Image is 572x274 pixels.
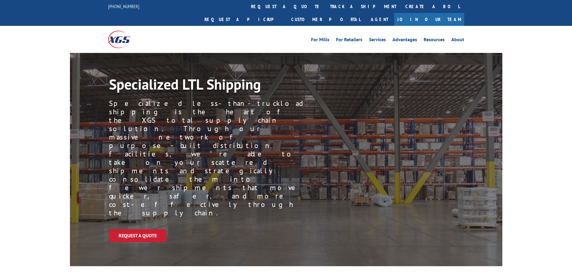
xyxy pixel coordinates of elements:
[336,37,362,44] a: For Retailers
[108,3,139,9] a: [PHONE_NUMBER]
[394,13,464,26] a: Join Our Team
[392,37,417,44] a: Advantages
[109,99,307,217] p: Specialized less-than-truckload shipping is the heart of the XGS total supply chain solution. Thr...
[365,13,394,26] a: Agent
[109,77,292,94] h1: Specialized LTL Shipping
[109,229,166,242] a: Request a Quote
[287,13,365,26] a: Customer Portal
[311,37,329,44] a: For Mills
[451,37,464,44] a: About
[424,37,445,44] a: Resources
[200,13,287,26] a: Request a pickup
[369,37,386,44] a: Services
